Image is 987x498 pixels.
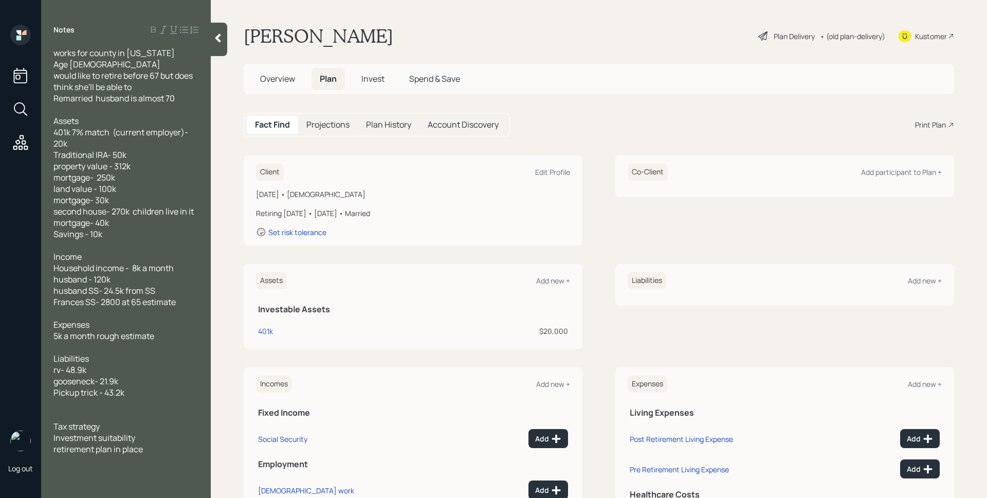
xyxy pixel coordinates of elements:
span: works for county in [US_STATE] Age [DEMOGRAPHIC_DATA] would like to retire before 67 but does thi... [53,47,194,104]
div: Edit Profile [535,167,570,177]
div: Social Security [258,434,307,444]
span: Assets 401k 7% match (current employer)- 20k Traditional IRA- 50k property value - 312k mortgage-... [53,115,194,240]
div: Add new + [536,276,570,286]
div: 401k [258,326,273,336]
span: Income Household income - 8k a month husband - 120k husband SS- 24.5k from SS Frances SS- 2800 at... [53,251,176,308]
img: james-distasi-headshot.png [10,431,31,451]
h6: Expenses [628,376,667,393]
span: Liabilities rv- 48.9k gooseneck- 21.9k Pickup trick - 43.2k [53,353,124,398]
h6: Client [256,164,284,181]
h6: Liabilities [628,272,666,289]
button: Add [900,429,940,448]
h6: Co-Client [628,164,668,181]
div: Log out [8,464,33,473]
h6: Assets [256,272,287,289]
div: $20,000 [373,326,568,336]
div: • (old plan-delivery) [820,31,885,42]
div: Add new + [908,379,942,389]
span: Invest [361,73,385,84]
button: Add [900,459,940,478]
h5: Employment [258,459,568,469]
h5: Fixed Income [258,408,568,418]
div: Set risk tolerance [268,227,326,237]
span: Plan [320,73,337,84]
div: Add [535,434,561,444]
div: Retiring [DATE] • [DATE] • Married [256,208,570,219]
div: Pre Retirement Living Expense [630,465,729,474]
h1: [PERSON_NAME] [244,25,393,47]
div: Add [907,434,933,444]
span: Expenses 5k a month rough estimate [53,319,154,342]
h6: Incomes [256,376,292,393]
label: Notes [53,25,75,35]
div: Add new + [536,379,570,389]
h5: Fact Find [255,120,290,130]
span: Overview [260,73,295,84]
div: Print Plan [915,119,946,130]
div: [DATE] • [DEMOGRAPHIC_DATA] [256,189,570,200]
div: [DEMOGRAPHIC_DATA] work [258,486,354,495]
h5: Living Expenses [630,408,940,418]
div: Post Retirement Living Expense [630,434,733,444]
button: Add [528,429,568,448]
div: Plan Delivery [774,31,815,42]
span: Tax strategy Investment suitability retirement plan in place [53,421,143,455]
div: Add participant to Plan + [861,167,942,177]
h5: Account Discovery [428,120,499,130]
h5: Investable Assets [258,305,568,314]
h5: Plan History [366,120,411,130]
div: Add [535,485,561,495]
div: Kustomer [915,31,947,42]
span: Spend & Save [409,73,460,84]
div: Add new + [908,276,942,286]
div: Add [907,464,933,474]
h5: Projections [306,120,350,130]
